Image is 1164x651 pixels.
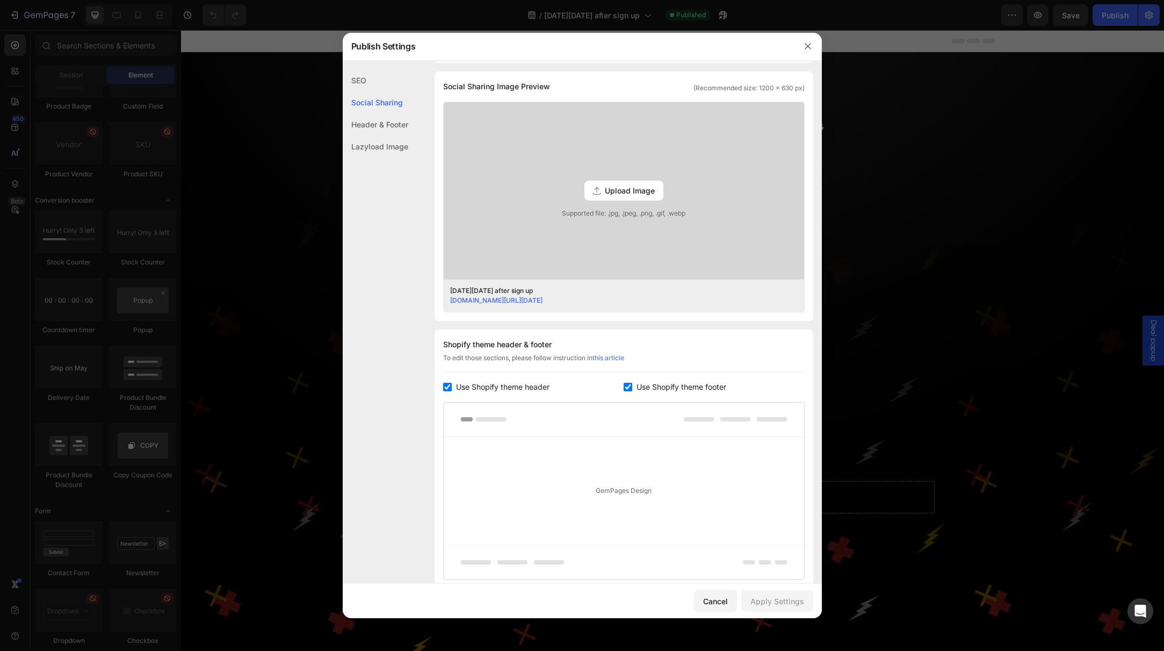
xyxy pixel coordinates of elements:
[443,80,550,93] span: Social Sharing Image Preview
[1127,598,1153,624] div: Open Intercom Messenger
[343,32,794,60] div: Publish Settings
[741,590,813,612] button: Apply Settings
[694,590,737,612] button: Cancel
[444,437,804,545] div: GemPages Design
[343,135,408,158] div: Lazyload Image
[308,39,675,270] img: gempages_568252722143298469-3db80721-0339-4414-8ab0-d65ebd185095.png
[343,91,408,113] div: Social Sharing
[456,381,550,394] span: Use Shopify theme header
[637,381,726,394] span: Use Shopify theme footer
[444,209,804,218] span: Supported file: .jpg, .jpeg, .png, .gif, .webp
[432,333,467,354] p: Hours
[592,354,624,362] a: this article
[967,290,978,331] span: Deal popup
[450,286,781,296] div: [DATE][DATE] after sign up
[446,463,503,471] div: Drop element here
[693,83,805,93] span: (Recommended size: 1200 x 630 px)
[367,333,400,354] p: Days
[570,294,616,333] div: 34
[499,294,539,333] div: 40
[499,333,539,354] p: Minutes
[703,596,728,607] div: Cancel
[605,185,655,196] span: Upload Image
[443,338,805,351] div: Shopify theme header & footer
[432,294,467,333] div: 05
[443,353,805,372] div: To edit those sections, please follow instruction in
[367,294,400,333] div: 53
[343,69,408,91] div: SEO
[450,296,543,304] a: [DOMAIN_NAME][URL][DATE]
[343,113,408,135] div: Header & Footer
[570,333,616,354] p: Seconds
[750,596,804,607] div: Apply Settings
